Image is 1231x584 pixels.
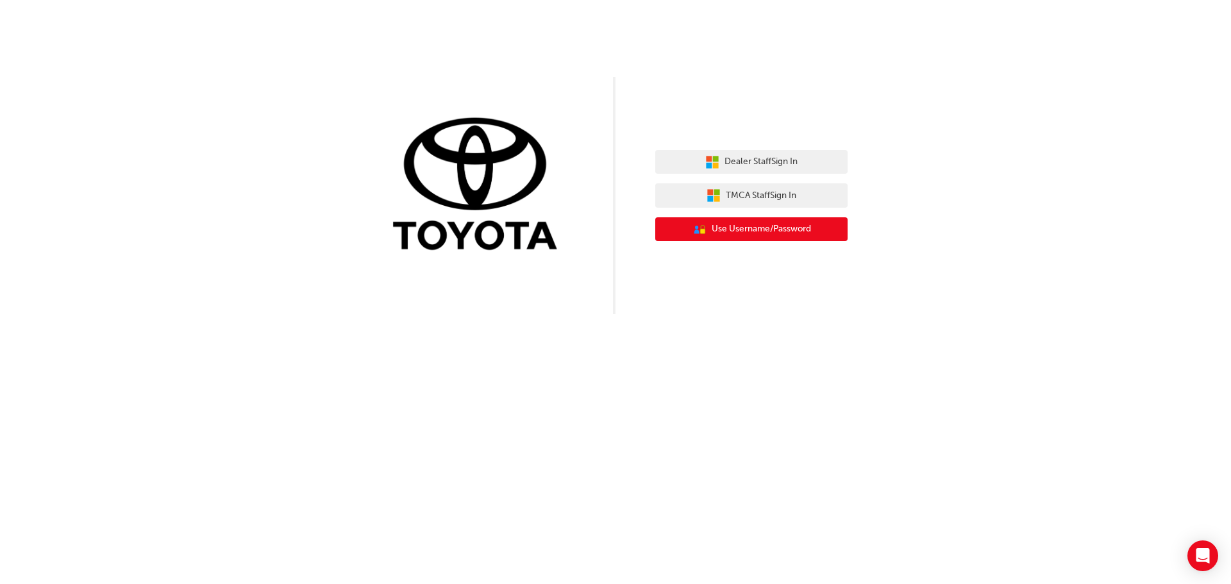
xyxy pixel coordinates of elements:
span: Dealer Staff Sign In [724,154,798,169]
button: Dealer StaffSign In [655,150,848,174]
button: TMCA StaffSign In [655,183,848,208]
div: Open Intercom Messenger [1187,540,1218,571]
span: TMCA Staff Sign In [726,188,796,203]
span: Use Username/Password [712,222,811,237]
button: Use Username/Password [655,217,848,242]
img: Trak [383,115,576,256]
